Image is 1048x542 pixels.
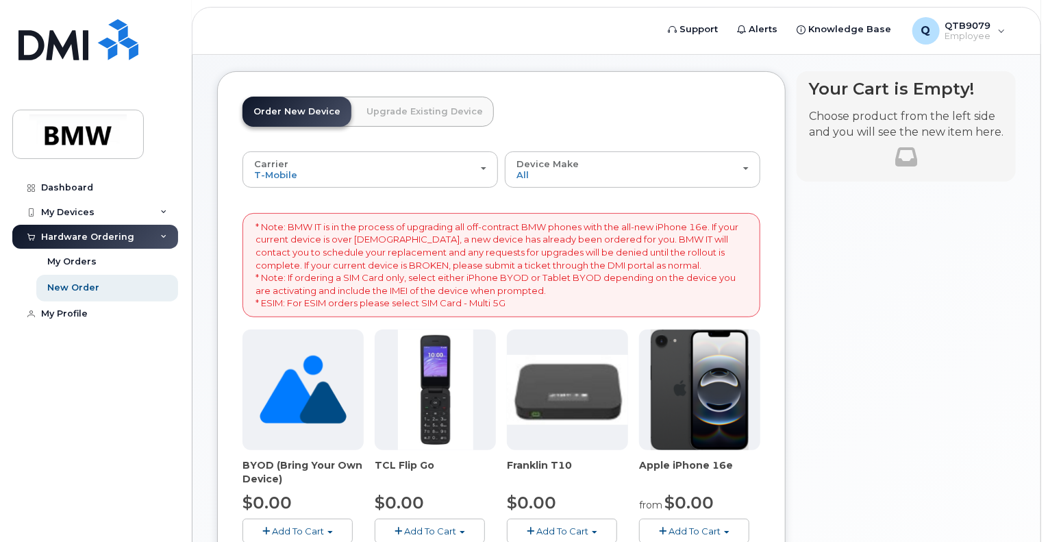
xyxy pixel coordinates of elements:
[749,23,778,36] span: Alerts
[669,526,721,537] span: Add To Cart
[659,16,728,43] a: Support
[639,458,760,486] div: Apple iPhone 16e
[242,97,351,127] a: Order New Device
[809,109,1003,140] p: Choose product from the left side and you will see the new item here.
[516,158,579,169] span: Device Make
[242,493,292,513] span: $0.00
[242,458,364,486] div: BYOD (Bring Your Own Device)
[516,169,529,180] span: All
[536,526,588,537] span: Add To Cart
[375,493,424,513] span: $0.00
[945,31,991,42] span: Employee
[254,158,288,169] span: Carrier
[945,20,991,31] span: QTB9079
[398,330,473,450] img: TCL_FLIP_MODE.jpg
[809,23,892,36] span: Knowledge Base
[260,330,347,450] img: no_image_found-2caef05468ed5679b831cfe6fc140e25e0c280774317ffc20a367ab7fd17291e.png
[254,169,297,180] span: T-Mobile
[903,17,1015,45] div: QTB9079
[788,16,901,43] a: Knowledge Base
[507,458,628,486] div: Franklin T10
[639,499,662,511] small: from
[988,482,1038,532] iframe: Messenger Launcher
[505,151,760,187] button: Device Make All
[664,493,714,513] span: $0.00
[651,330,749,450] img: iphone16e.png
[375,458,496,486] div: TCL Flip Go
[680,23,719,36] span: Support
[404,526,456,537] span: Add To Cart
[728,16,788,43] a: Alerts
[507,493,556,513] span: $0.00
[507,355,628,425] img: t10.jpg
[272,526,324,537] span: Add To Cart
[921,23,931,39] span: Q
[255,221,747,310] p: * Note: BMW IT is in the process of upgrading all off-contract BMW phones with the all-new iPhone...
[355,97,494,127] a: Upgrade Existing Device
[242,151,498,187] button: Carrier T-Mobile
[809,79,1003,98] h4: Your Cart is Empty!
